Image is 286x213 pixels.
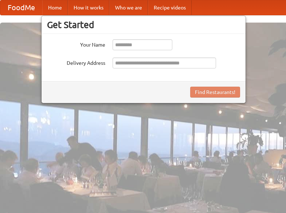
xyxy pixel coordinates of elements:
[68,0,109,15] a: How it works
[148,0,192,15] a: Recipe videos
[47,39,105,48] label: Your Name
[0,0,42,15] a: FoodMe
[47,58,105,67] label: Delivery Address
[47,19,240,30] h3: Get Started
[190,87,240,98] button: Find Restaurants!
[109,0,148,15] a: Who we are
[42,0,68,15] a: Home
